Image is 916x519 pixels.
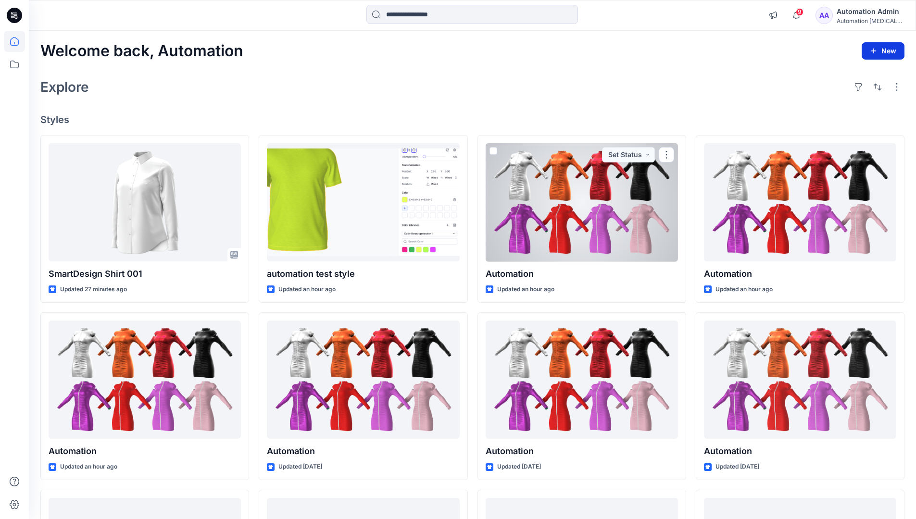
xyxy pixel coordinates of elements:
span: 9 [796,8,803,16]
p: automation test style [267,267,459,281]
h2: Welcome back, Automation [40,42,243,60]
div: Automation Admin [837,6,904,17]
a: Automation [704,143,896,262]
p: Automation [704,445,896,458]
a: Automation [486,143,678,262]
a: Automation [49,321,241,439]
p: Updated [DATE] [497,462,541,472]
div: Automation [MEDICAL_DATA]... [837,17,904,25]
div: AA [816,7,833,24]
p: SmartDesign Shirt 001 [49,267,241,281]
p: Automation [486,445,678,458]
p: Updated an hour ago [60,462,117,472]
button: New [862,42,904,60]
p: Updated [DATE] [715,462,759,472]
a: automation test style [267,143,459,262]
p: Automation [267,445,459,458]
a: Automation [267,321,459,439]
p: Automation [49,445,241,458]
p: Automation [704,267,896,281]
p: Updated 27 minutes ago [60,284,127,295]
p: Updated [DATE] [278,462,322,472]
p: Updated an hour ago [715,284,773,295]
a: SmartDesign Shirt 001 [49,143,241,262]
a: Automation [486,321,678,439]
h2: Explore [40,79,89,95]
p: Updated an hour ago [278,284,336,295]
h4: Styles [40,114,904,125]
a: Automation [704,321,896,439]
p: Updated an hour ago [497,284,554,295]
p: Automation [486,267,678,281]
